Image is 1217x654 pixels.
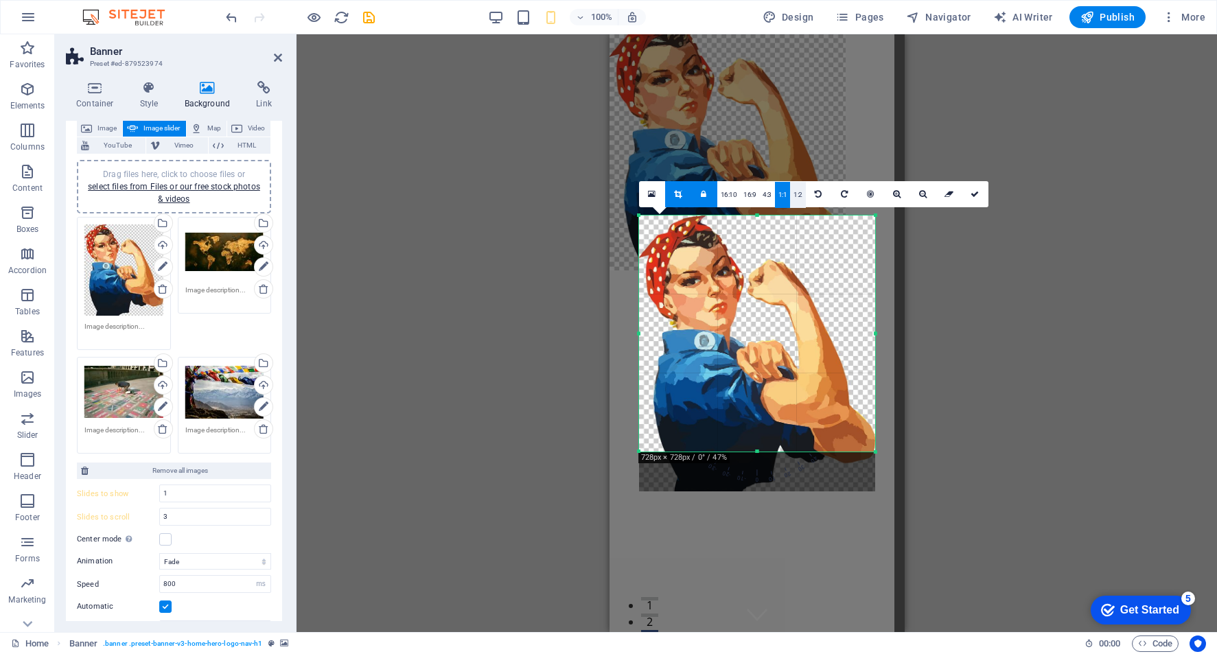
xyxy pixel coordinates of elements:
[858,181,884,207] a: Center
[228,137,266,154] span: HTML
[15,512,40,523] p: Footer
[8,265,47,276] p: Accordion
[906,10,971,24] span: Navigator
[77,137,146,154] button: YouTube
[223,9,240,25] button: undo
[759,182,775,208] a: 4:3
[209,137,270,154] button: HTML
[1099,635,1120,652] span: 00 00
[93,463,267,479] span: Remove all images
[691,181,717,207] a: Keep aspect ratio
[8,594,46,605] p: Marketing
[361,10,377,25] i: Save (Ctrl+S)
[90,58,255,70] h3: Preset #ed-879523974
[10,141,45,152] p: Columns
[77,531,159,548] label: Center mode
[757,6,820,28] div: Design (Ctrl+Alt+Y)
[305,9,322,25] button: Click here to leave preview mode and continue editing
[1080,10,1135,24] span: Publish
[1132,635,1179,652] button: Code
[88,182,260,204] a: select files from Files or our free stock photos & videos
[246,120,266,137] span: Video
[638,452,730,463] div: 728px × 728px / 0° / 47%
[227,120,270,137] button: Video
[901,6,977,28] button: Navigator
[1162,10,1205,24] span: More
[590,9,612,25] h6: 100%
[10,59,45,70] p: Favorites
[15,306,40,317] p: Tables
[835,10,883,24] span: Pages
[206,120,222,137] span: Map
[910,181,936,207] a: Zoom out
[69,635,98,652] span: Click to select. Double-click to edit
[66,81,130,110] h4: Container
[626,11,638,23] i: On resize automatically adjust zoom level to fit chosen device.
[93,137,141,154] span: YouTube
[763,10,814,24] span: Design
[187,120,227,137] button: Map
[32,563,49,566] button: 1
[123,120,185,137] button: Image slider
[333,9,349,25] button: reload
[1190,635,1206,652] button: Usercentrics
[16,224,39,235] p: Boxes
[10,100,45,111] p: Elements
[246,81,282,110] h4: Link
[717,182,741,208] a: 16:10
[12,183,43,194] p: Content
[96,120,118,137] span: Image
[142,120,181,137] span: Image slider
[830,6,889,28] button: Pages
[174,81,246,110] h4: Background
[88,170,260,204] span: Drag files here, click to choose files or
[77,553,159,570] label: Animation
[988,6,1058,28] button: AI Writer
[77,463,271,479] button: Remove all images
[14,471,41,482] p: Header
[130,81,174,110] h4: Style
[1085,635,1121,652] h6: Session time
[77,120,122,137] button: Image
[40,15,100,27] div: Get Started
[102,3,115,16] div: 5
[962,181,988,207] a: Confirm
[17,430,38,441] p: Slider
[77,513,159,521] label: Slides to scroll
[11,635,49,652] a: Click to cancel selection. Double-click to open Pages
[79,9,182,25] img: Editor Logo
[11,347,44,358] p: Features
[14,388,42,399] p: Images
[1157,6,1211,28] button: More
[993,10,1053,24] span: AI Writer
[334,10,349,25] i: Reload page
[884,181,910,207] a: Zoom in
[224,10,240,25] i: Undo: Change slider images (Ctrl+Z)
[665,181,691,207] a: Crop mode
[832,181,858,207] a: Rotate right 90°
[90,45,282,58] h2: Banner
[77,598,159,615] label: Automatic
[32,579,49,583] button: 2
[570,9,618,25] button: 100%
[936,181,962,207] a: Reset
[1109,638,1111,649] span: :
[775,182,791,208] a: 1:1
[164,137,203,154] span: Vimeo
[185,224,264,279] div: a-detailed-vintage-map-showcasing-global-geography-with-an-old-paper-texture-HYnIrH0eJsA77ZvYH53h...
[806,181,832,207] a: Rotate left 90°
[790,182,806,208] a: 1:2
[15,553,40,564] p: Forms
[360,9,377,25] button: save
[77,581,159,588] label: Speed
[11,7,111,36] div: Get Started 5 items remaining, 0% complete
[103,635,262,652] span: . banner .preset-banner-v3-home-hero-logo-nav-h1
[185,364,264,419] div: colorful-prayer-flags-wave-over-snow-capped-peaks-and-a-scenic-landscape-creating-a-stunning-natu...
[84,364,163,419] div: a-street-artist-draws-colorful-flags-with-chalk-on-pavement-showcasing-creativity-and-cultural-di...
[1069,6,1146,28] button: Publish
[69,635,288,652] nav: breadcrumb
[757,6,820,28] button: Design
[1138,635,1172,652] span: Code
[32,596,49,599] button: 3
[146,137,207,154] button: Vimeo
